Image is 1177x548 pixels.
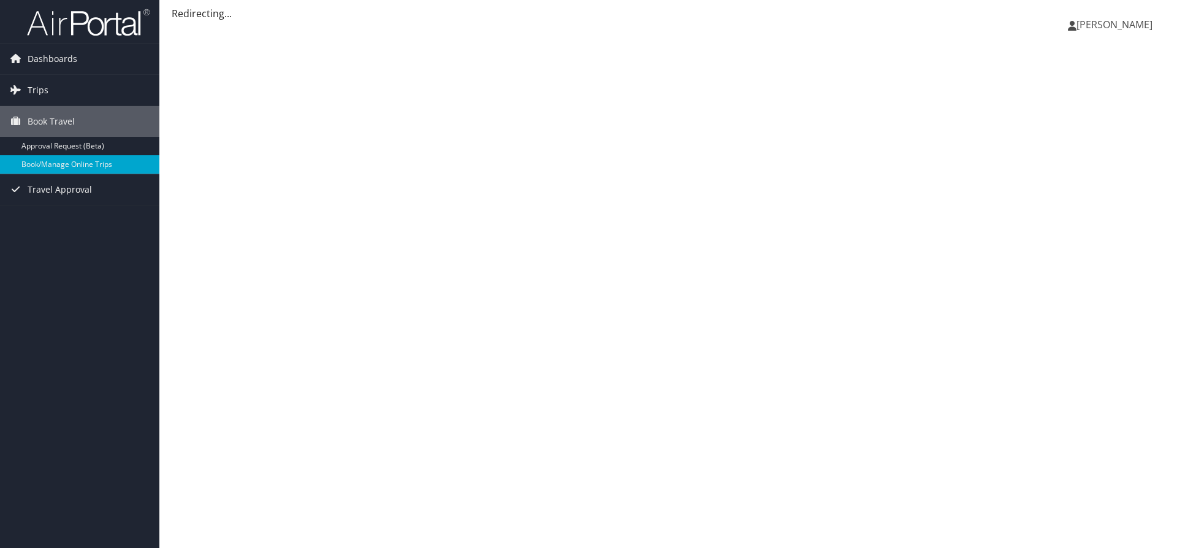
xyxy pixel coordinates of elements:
[28,75,48,106] span: Trips
[1076,18,1152,31] span: [PERSON_NAME]
[28,174,92,205] span: Travel Approval
[172,6,1165,21] div: Redirecting...
[28,44,77,74] span: Dashboards
[27,8,150,37] img: airportal-logo.png
[1068,6,1165,43] a: [PERSON_NAME]
[28,106,75,137] span: Book Travel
